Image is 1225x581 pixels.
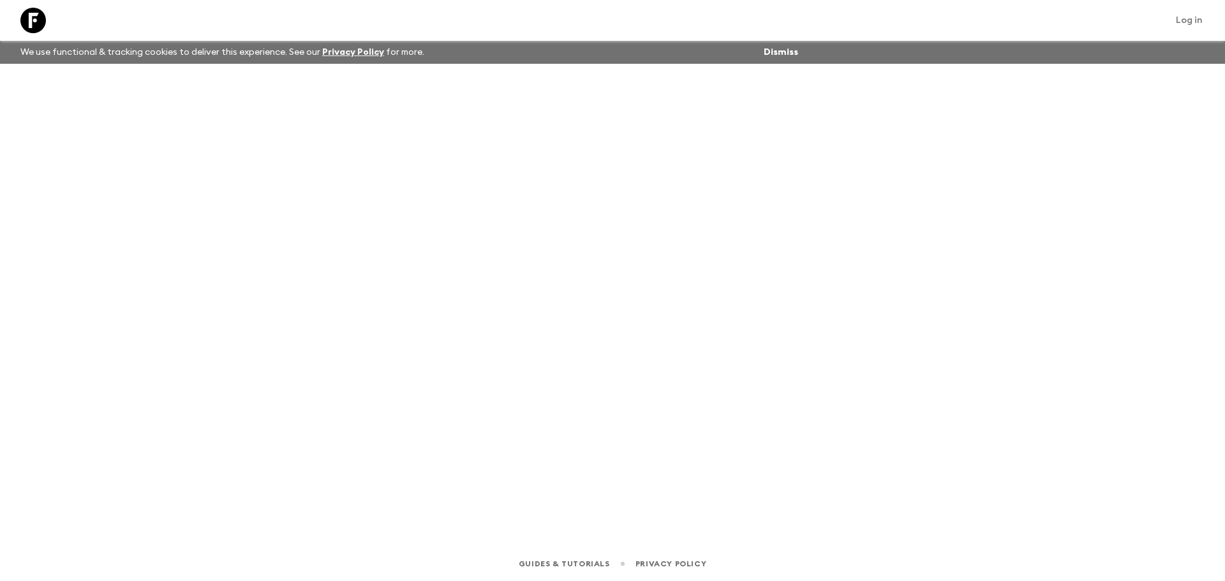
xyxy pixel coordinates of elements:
a: Privacy Policy [322,48,384,57]
button: Dismiss [761,43,801,61]
a: Log in [1169,11,1210,29]
a: Privacy Policy [635,557,706,571]
p: We use functional & tracking cookies to deliver this experience. See our for more. [15,41,429,64]
a: Guides & Tutorials [519,557,610,571]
